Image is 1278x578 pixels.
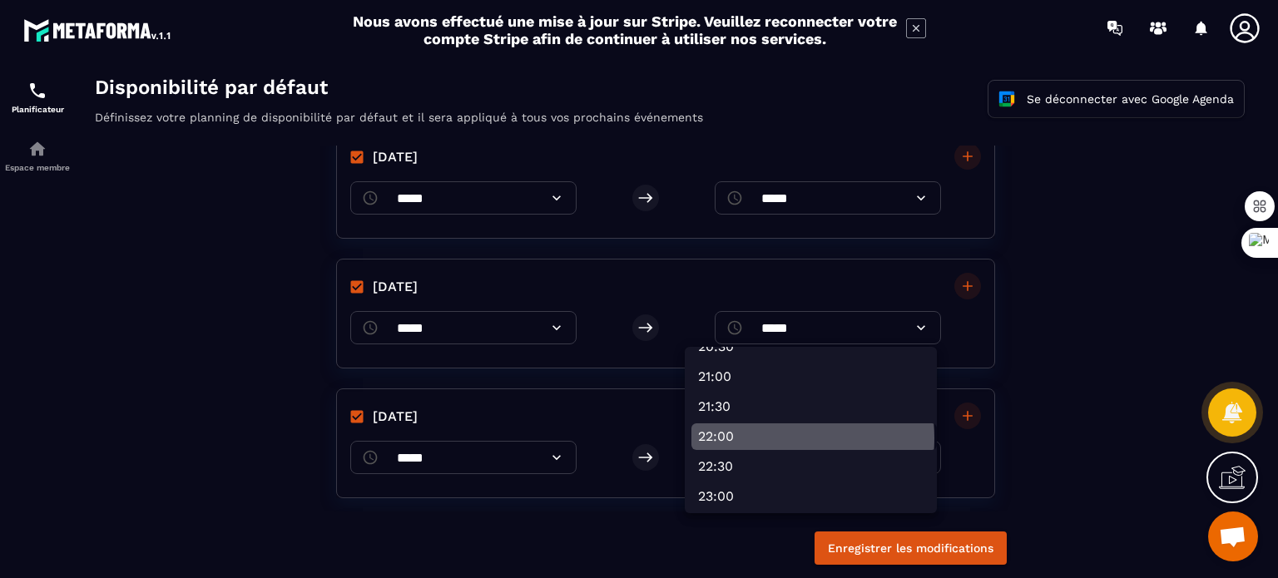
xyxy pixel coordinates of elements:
li: 22:30 [613,381,859,408]
li: 21:00 [613,291,859,318]
h2: Nous avons effectué une mise à jour sur Stripe. Veuillez reconnecter votre compte Stripe afin de ... [352,12,898,47]
p: Espace membre [4,163,71,172]
li: 23:00 [613,411,859,437]
li: 22:00 [613,351,859,378]
li: 21:30 [613,321,859,348]
p: Planificateur [4,105,71,114]
li: 20:30 [613,261,859,288]
img: logo [23,15,173,45]
a: schedulerschedulerPlanificateur [4,68,71,126]
a: Ouvrir le chat [1208,511,1258,561]
img: automations [27,139,47,159]
img: scheduler [27,81,47,101]
a: automationsautomationsEspace membre [4,126,71,185]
